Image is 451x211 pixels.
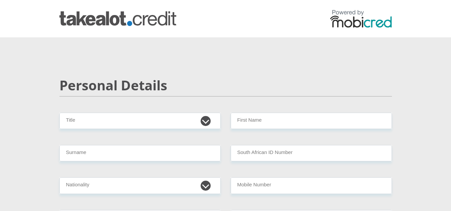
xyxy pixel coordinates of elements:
[59,145,221,161] input: Surname
[231,177,392,194] input: Contact Number
[59,77,392,93] h2: Personal Details
[231,113,392,129] input: First Name
[59,11,176,26] img: takealot_credit logo
[330,10,392,28] img: powered by mobicred logo
[231,145,392,161] input: ID Number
